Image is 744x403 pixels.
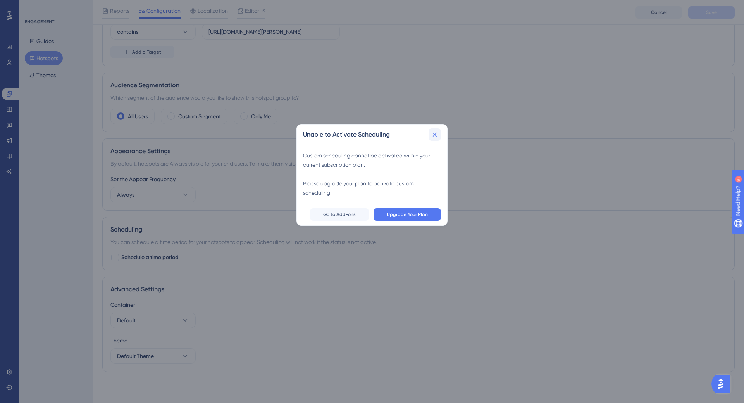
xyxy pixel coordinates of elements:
span: Go to Add-ons [323,211,356,218]
h2: Unable to Activate Scheduling [303,130,390,139]
iframe: UserGuiding AI Assistant Launcher [711,372,735,396]
span: Need Help? [18,2,48,11]
div: 9+ [53,4,57,10]
div: Custom scheduling cannot be activated within your current subscription plan. Please upgrade your ... [303,151,441,197]
span: Upgrade Your Plan [387,211,428,218]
